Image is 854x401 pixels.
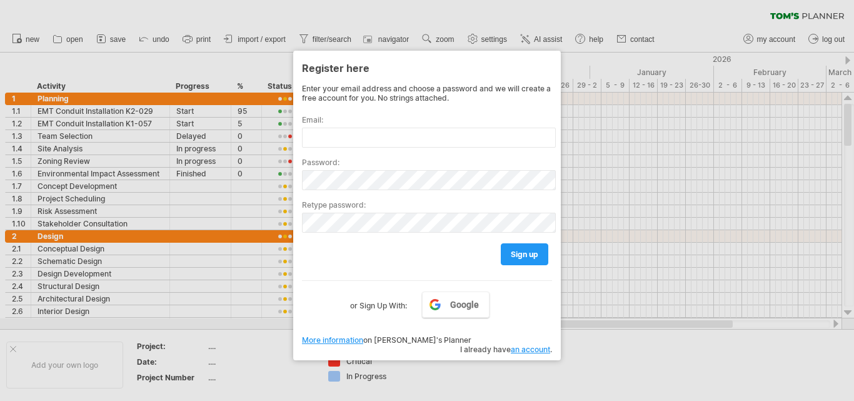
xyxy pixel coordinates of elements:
[302,335,471,345] span: on [PERSON_NAME]'s Planner
[302,56,552,79] div: Register here
[350,292,407,313] label: or Sign Up With:
[511,345,550,354] a: an account
[422,292,490,318] a: Google
[511,250,538,259] span: sign up
[501,243,548,265] a: sign up
[302,115,552,124] label: Email:
[460,345,552,354] span: I already have .
[302,84,552,103] div: Enter your email address and choose a password and we will create a free account for you. No stri...
[302,335,363,345] a: More information
[302,158,552,167] label: Password:
[302,200,552,210] label: Retype password:
[450,300,479,310] span: Google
